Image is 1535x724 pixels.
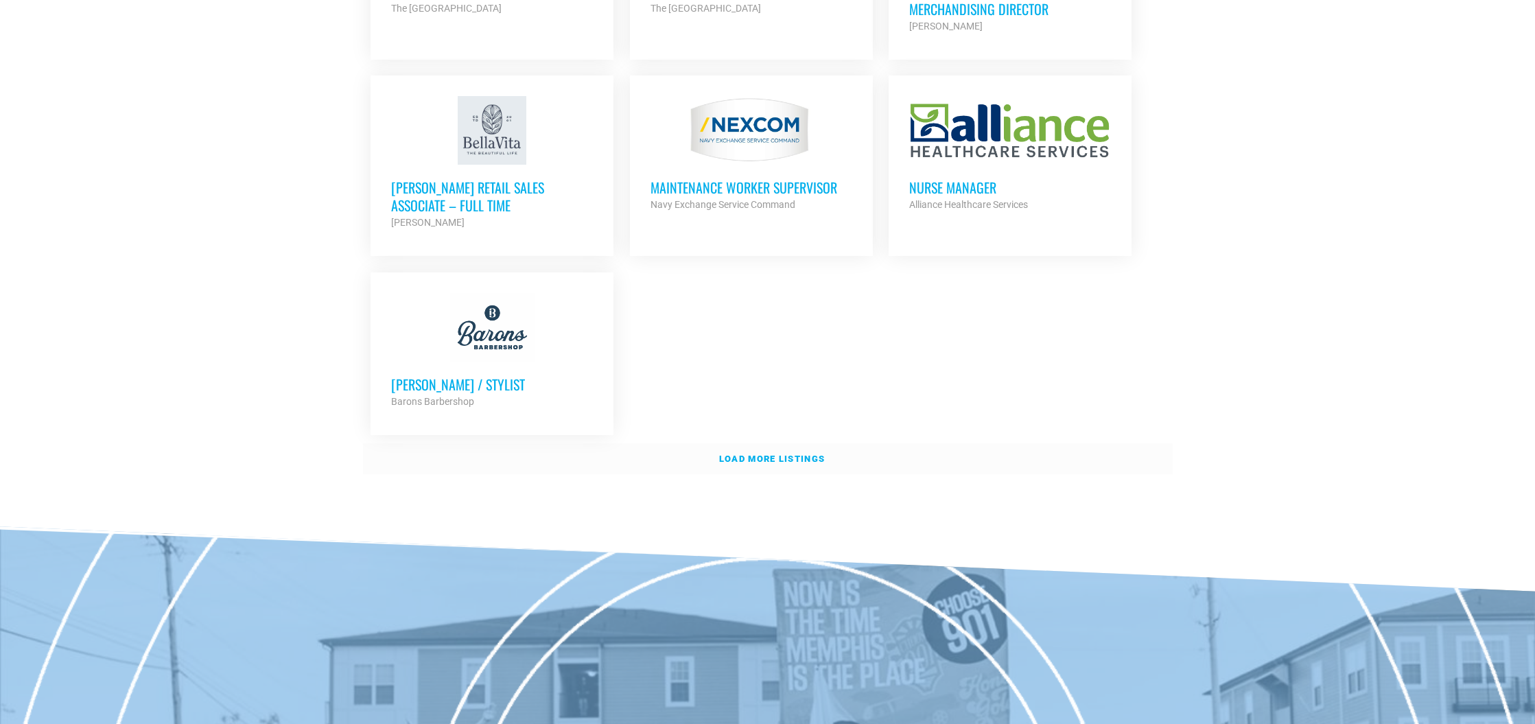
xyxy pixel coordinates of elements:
h3: MAINTENANCE WORKER SUPERVISOR [651,178,852,196]
strong: Barons Barbershop [391,396,474,407]
div: Destination [34,635,248,650]
a: [PERSON_NAME] / Stylist Barons Barbershop [371,272,613,430]
span: Clip a screenshot [62,159,126,170]
h3: Nurse Manager [909,178,1111,196]
strong: The [GEOGRAPHIC_DATA] [651,3,761,14]
a: MAINTENANCE WORKER SUPERVISOR Navy Exchange Service Command [630,75,873,233]
input: Untitled [35,60,256,87]
a: [PERSON_NAME] Retail Sales Associate – Full Time [PERSON_NAME] [371,75,613,251]
span: xTiles [65,19,90,30]
button: Clip a selection (Select text first) [40,109,250,131]
span: Inbox Panel [56,653,102,669]
h3: [PERSON_NAME] Retail Sales Associate – Full Time [391,178,593,214]
strong: Load more listings [719,454,825,464]
strong: Navy Exchange Service Command [651,199,795,210]
strong: Alliance Healthcare Services [909,199,1028,210]
span: Clear all and close [166,194,240,210]
a: Load more listings [363,443,1173,475]
strong: The [GEOGRAPHIC_DATA] [391,3,502,14]
button: Clip a screenshot [40,153,250,175]
strong: [PERSON_NAME] [909,21,983,32]
a: Nurse Manager Alliance Healthcare Services [889,75,1132,233]
h3: [PERSON_NAME] / Stylist [391,375,593,393]
span: Clip a selection (Select text first) [62,115,183,126]
span: Clip a block [62,137,107,148]
strong: [PERSON_NAME] [391,217,465,228]
button: Clip a bookmark [40,87,250,109]
button: Clip a block [40,131,250,153]
span: Clip a bookmark [62,93,124,104]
